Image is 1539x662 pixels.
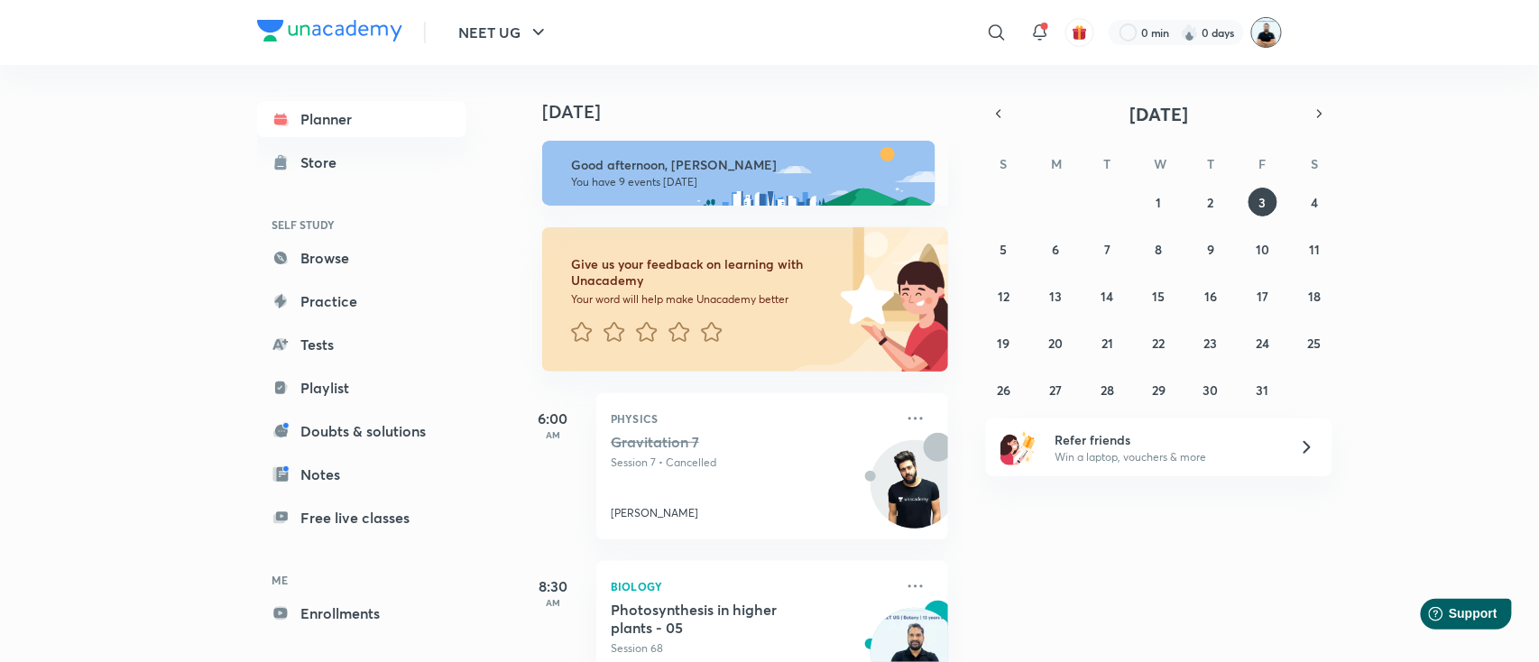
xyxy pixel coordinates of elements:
a: Tests [257,326,466,363]
abbr: October 22, 2025 [1153,335,1166,352]
button: October 10, 2025 [1249,234,1277,263]
abbr: October 17, 2025 [1257,288,1268,305]
abbr: October 12, 2025 [998,288,1009,305]
button: October 9, 2025 [1196,234,1225,263]
p: Biology [611,575,894,597]
h6: ME [257,565,466,595]
button: October 7, 2025 [1093,234,1122,263]
h6: Give us your feedback on learning with Unacademy [571,256,834,289]
abbr: Sunday [1000,155,1008,172]
button: October 14, 2025 [1093,281,1122,310]
div: Store [300,152,347,173]
h5: 8:30 [517,575,589,597]
abbr: Friday [1259,155,1267,172]
a: Planner [257,101,466,137]
a: Practice [257,283,466,319]
button: October 6, 2025 [1041,234,1070,263]
button: October 15, 2025 [1145,281,1174,310]
button: October 29, 2025 [1145,375,1174,404]
button: NEET UG [447,14,560,51]
img: Avatar [871,450,958,537]
span: [DATE] [1130,102,1189,126]
abbr: October 20, 2025 [1048,335,1063,352]
abbr: October 7, 2025 [1104,241,1110,258]
button: October 26, 2025 [990,375,1018,404]
abbr: October 30, 2025 [1203,382,1219,399]
abbr: Saturday [1311,155,1318,172]
abbr: October 10, 2025 [1256,241,1269,258]
img: Company Logo [257,20,402,41]
button: October 11, 2025 [1300,234,1329,263]
abbr: October 2, 2025 [1208,194,1214,211]
button: October 20, 2025 [1041,328,1070,357]
abbr: October 23, 2025 [1204,335,1218,352]
abbr: Thursday [1207,155,1214,172]
button: October 3, 2025 [1249,188,1277,216]
abbr: October 16, 2025 [1204,288,1217,305]
p: Win a laptop, vouchers & more [1055,449,1277,465]
abbr: October 8, 2025 [1156,241,1163,258]
button: [DATE] [1011,101,1307,126]
abbr: October 15, 2025 [1153,288,1166,305]
p: Session 7 • Cancelled [611,455,894,471]
h5: Photosynthesis in higher plants - 05 [611,601,835,637]
abbr: October 3, 2025 [1259,194,1267,211]
abbr: October 19, 2025 [998,335,1010,352]
abbr: October 6, 2025 [1052,241,1059,258]
iframe: Help widget launcher [1378,592,1519,642]
img: avatar [1072,24,1088,41]
img: streak [1181,23,1199,41]
h6: Good afternoon, [PERSON_NAME] [571,157,919,173]
abbr: October 14, 2025 [1101,288,1114,305]
h6: SELF STUDY [257,209,466,240]
abbr: October 27, 2025 [1049,382,1062,399]
a: Playlist [257,370,466,406]
p: You have 9 events [DATE] [571,175,919,189]
img: afternoon [542,141,935,206]
button: October 21, 2025 [1093,328,1122,357]
button: October 1, 2025 [1145,188,1174,216]
a: Enrollments [257,595,466,631]
button: October 30, 2025 [1196,375,1225,404]
abbr: October 28, 2025 [1101,382,1114,399]
p: Physics [611,408,894,429]
abbr: October 18, 2025 [1308,288,1321,305]
button: October 17, 2025 [1249,281,1277,310]
img: referral [1000,429,1037,465]
abbr: October 31, 2025 [1257,382,1269,399]
a: Doubts & solutions [257,413,466,449]
img: feedback_image [779,227,948,372]
a: Free live classes [257,500,466,536]
button: October 18, 2025 [1300,281,1329,310]
button: October 22, 2025 [1145,328,1174,357]
button: October 28, 2025 [1093,375,1122,404]
p: Your word will help make Unacademy better [571,292,834,307]
button: October 2, 2025 [1196,188,1225,216]
abbr: October 13, 2025 [1049,288,1062,305]
p: AM [517,597,589,608]
abbr: October 29, 2025 [1152,382,1166,399]
img: Subhash Chandra Yadav [1251,17,1282,48]
a: Company Logo [257,20,402,46]
h5: Gravitation 7 [611,433,835,451]
button: October 4, 2025 [1300,188,1329,216]
abbr: Tuesday [1104,155,1111,172]
button: October 12, 2025 [990,281,1018,310]
button: October 16, 2025 [1196,281,1225,310]
h5: 6:00 [517,408,589,429]
a: Store [257,144,466,180]
abbr: October 26, 2025 [997,382,1010,399]
p: AM [517,429,589,440]
h6: Refer friends [1055,430,1277,449]
button: October 31, 2025 [1249,375,1277,404]
abbr: October 4, 2025 [1311,194,1318,211]
p: Session 68 [611,640,894,657]
abbr: October 24, 2025 [1256,335,1269,352]
button: October 19, 2025 [990,328,1018,357]
p: [PERSON_NAME] [611,505,698,521]
button: October 25, 2025 [1300,328,1329,357]
abbr: October 5, 2025 [1000,241,1008,258]
abbr: October 25, 2025 [1308,335,1322,352]
abbr: October 11, 2025 [1309,241,1320,258]
button: October 23, 2025 [1196,328,1225,357]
